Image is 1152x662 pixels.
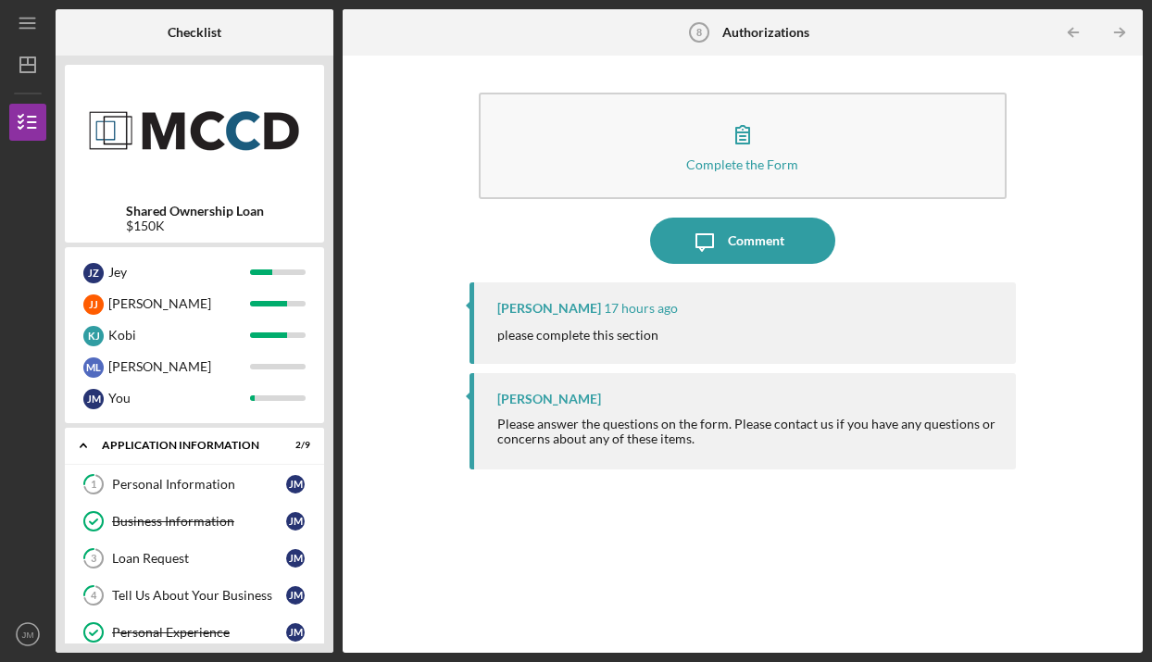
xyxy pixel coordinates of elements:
button: JM [9,616,46,653]
b: Authorizations [722,25,809,40]
div: J M [286,475,305,493]
div: Kobi [108,319,250,351]
div: K J [83,326,104,346]
div: Please answer the questions on the form. Please contact us if you have any questions or concerns ... [497,417,998,446]
div: [PERSON_NAME] [108,351,250,382]
div: [PERSON_NAME] [497,301,601,316]
div: [PERSON_NAME] [497,392,601,406]
img: Product logo [65,74,324,185]
div: Tell Us About Your Business [112,588,286,603]
b: Checklist [168,25,221,40]
div: J M [286,586,305,605]
div: Comment [728,218,784,264]
a: 3Loan RequestJM [74,540,315,577]
b: Shared Ownership Loan [126,204,264,219]
p: please complete this section [497,325,658,345]
tspan: 1 [91,479,96,491]
div: J M [83,389,104,409]
a: 4Tell Us About Your BusinessJM [74,577,315,614]
div: Loan Request [112,551,286,566]
a: Business InformationJM [74,503,315,540]
div: Personal Experience [112,625,286,640]
div: J M [286,512,305,531]
tspan: 8 [696,27,702,38]
text: JM [22,630,34,640]
div: Personal Information [112,477,286,492]
time: 2025-08-27 23:40 [604,301,678,316]
a: 1Personal InformationJM [74,466,315,503]
tspan: 4 [91,590,97,602]
div: Jey [108,256,250,288]
div: $150K [126,219,264,233]
button: Complete the Form [479,93,1008,199]
div: M L [83,357,104,378]
div: J M [286,549,305,568]
div: J M [286,623,305,642]
div: J Z [83,263,104,283]
div: [PERSON_NAME] [108,288,250,319]
tspan: 3 [91,553,96,565]
div: 2 / 9 [277,440,310,451]
div: Business Information [112,514,286,529]
button: Comment [650,218,835,264]
div: J J [83,294,104,315]
div: Complete the Form [686,157,798,171]
a: Personal ExperienceJM [74,614,315,651]
div: You [108,382,250,414]
div: Application Information [102,440,264,451]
